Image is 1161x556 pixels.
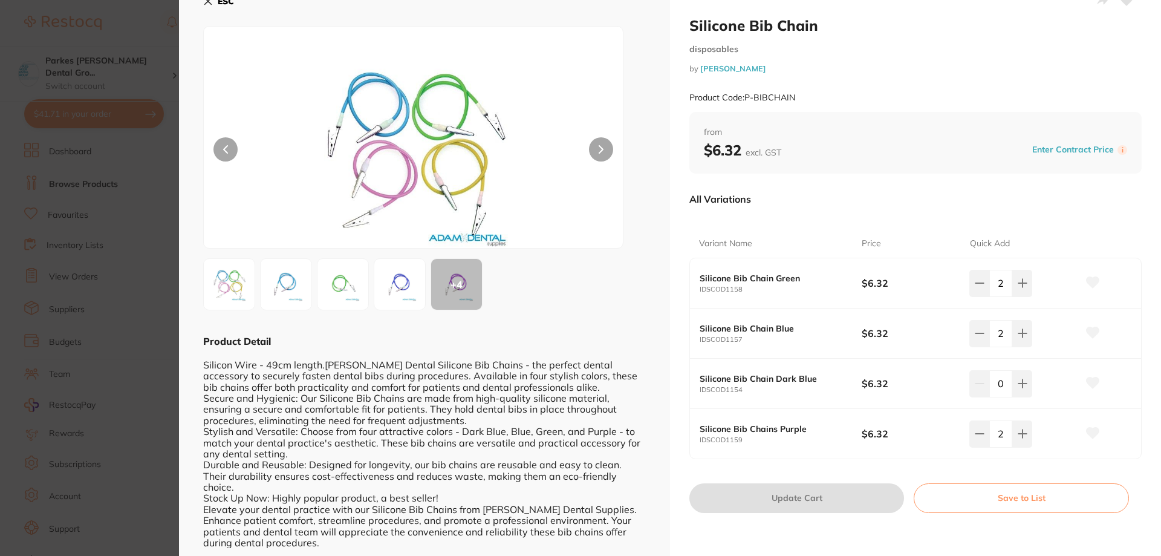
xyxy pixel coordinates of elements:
div: + 4 [431,259,482,310]
button: Save to List [914,483,1129,512]
b: $6.32 [862,276,959,290]
span: excl. GST [746,147,781,158]
img: RDExNTQuanBn [378,263,421,306]
b: $6.32 [862,377,959,390]
small: IDSCOD1154 [700,386,862,394]
b: Silicone Bib Chain Blue [700,324,845,333]
div: Silicon Wire - 49cm length.[PERSON_NAME] Dental Silicone Bib Chains - the perfect dental accessor... [203,348,646,548]
h2: Silicone Bib Chain [689,16,1142,34]
button: Update Cart [689,483,904,512]
img: Q0hBSU4uanBn [207,263,251,306]
small: IDSCOD1159 [700,436,862,444]
small: IDSCOD1158 [700,286,862,293]
b: Silicone Bib Chain Green [700,273,845,283]
img: RDExNTcuanBn [264,263,308,306]
span: from [704,126,1127,139]
b: $6.32 [704,141,781,159]
a: [PERSON_NAME] [700,64,766,73]
small: Product Code: P-BIBCHAIN [689,93,795,103]
small: disposables [689,44,1142,54]
small: IDSCOD1157 [700,336,862,344]
p: All Variations [689,193,751,205]
p: Price [862,238,881,250]
label: i [1117,145,1127,155]
button: +4 [431,258,483,310]
p: Quick Add [970,238,1010,250]
small: by [689,64,1142,73]
img: Q0hBSU4uanBn [288,57,539,248]
b: $6.32 [862,427,959,440]
img: RDExNTguanBn [321,263,365,306]
b: $6.32 [862,327,959,340]
button: Enter Contract Price [1029,144,1117,155]
b: Product Detail [203,335,271,347]
b: Silicone Bib Chains Purple [700,424,845,434]
b: Silicone Bib Chain Dark Blue [700,374,845,384]
p: Variant Name [699,238,752,250]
